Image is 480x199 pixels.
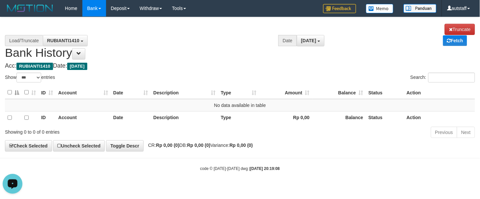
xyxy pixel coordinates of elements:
[53,140,105,151] a: Uncheck Selected
[5,3,55,13] img: MOTION_logo.png
[145,143,253,148] span: CR: DB: Variance:
[312,111,366,124] th: Balance
[431,127,457,138] a: Previous
[5,99,475,112] td: No data available in table
[22,86,39,99] th: : activate to sort column ascending
[366,4,394,13] img: Button%20Memo.svg
[230,143,253,148] strong: Rp 0,00 (0)
[5,126,195,135] div: Showing 0 to 0 of 0 entries
[106,140,144,151] a: Toggle Descr
[404,111,475,124] th: Action
[151,86,218,99] th: Description: activate to sort column ascending
[151,111,218,124] th: Description
[43,35,88,46] button: RUBIANTI1410
[56,111,111,124] th: Account
[5,63,475,69] h4: Acc: Date:
[445,24,475,35] a: Truncate
[428,73,475,83] input: Search:
[111,86,151,99] th: Date: activate to sort column ascending
[5,24,475,59] h1: Bank History
[312,86,366,99] th: Balance: activate to sort column ascending
[404,4,437,13] img: panduan.png
[16,63,53,70] span: RUBIANTI1410
[56,86,111,99] th: Account: activate to sort column ascending
[5,140,52,151] a: Check Selected
[259,86,312,99] th: Amount: activate to sort column ascending
[410,73,475,83] label: Search:
[366,86,404,99] th: Status
[443,35,467,46] a: Fetch
[278,35,297,46] div: Date
[297,35,325,46] button: [DATE]
[457,127,475,138] a: Next
[218,111,259,124] th: Type
[39,86,56,99] th: ID: activate to sort column ascending
[156,143,180,148] strong: Rp 0,00 (0)
[47,38,79,43] span: RUBIANTI1410
[67,63,87,70] span: [DATE]
[3,3,22,22] button: Open LiveChat chat widget
[218,86,259,99] th: Type: activate to sort column ascending
[250,166,280,171] strong: [DATE] 20:19:08
[200,166,280,171] small: code © [DATE]-[DATE] dwg |
[259,111,312,124] th: Rp 0,00
[5,86,22,99] th: : activate to sort column descending
[111,111,151,124] th: Date
[404,86,475,99] th: Action
[5,73,55,83] label: Show entries
[366,111,404,124] th: Status
[187,143,211,148] strong: Rp 0,00 (0)
[16,73,41,83] select: Showentries
[301,38,316,43] span: [DATE]
[323,4,356,13] img: Feedback.jpg
[5,35,43,46] div: Load/Truncate
[39,111,56,124] th: ID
